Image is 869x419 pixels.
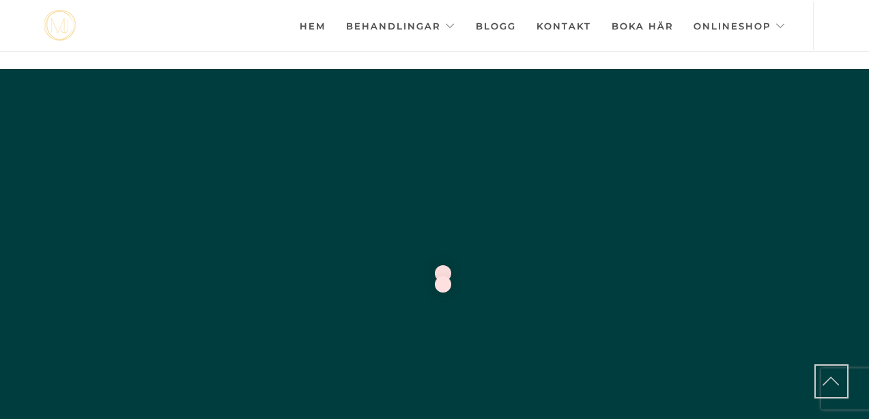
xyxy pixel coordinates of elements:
[612,2,673,50] a: Boka här
[476,2,516,50] a: Blogg
[694,2,786,50] a: Onlineshop
[44,10,76,41] img: mjstudio
[537,2,591,50] a: Kontakt
[346,2,455,50] a: Behandlingar
[300,2,326,50] a: Hem
[44,10,76,41] a: mjstudio mjstudio mjstudio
